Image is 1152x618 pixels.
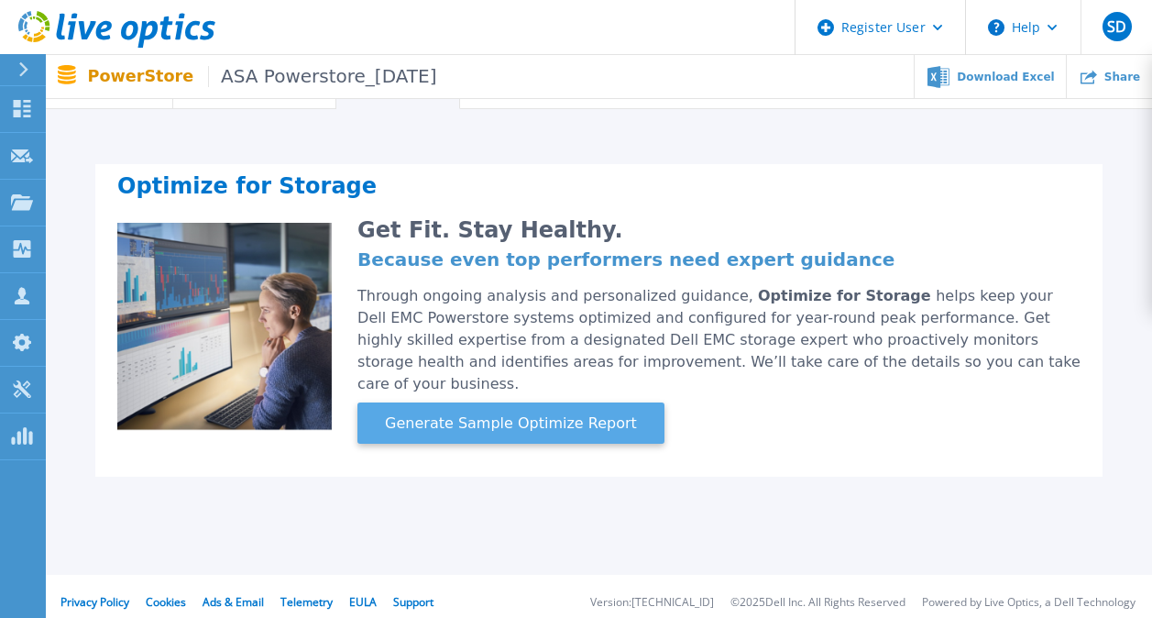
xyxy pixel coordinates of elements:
[590,597,714,609] li: Version: [TECHNICAL_ID]
[117,223,332,432] img: Optimize Promo
[60,594,129,610] a: Privacy Policy
[378,413,644,435] span: Generate Sample Optimize Report
[117,179,1081,201] h2: Optimize for Storage
[357,403,664,444] button: Generate Sample Optimize Report
[357,252,1081,267] h4: Because even top performers need expert guidance
[280,594,333,610] a: Telemetry
[1107,19,1126,34] span: SD
[922,597,1136,609] li: Powered by Live Optics, a Dell Technology
[758,287,936,304] span: Optimize for Storage
[730,597,905,609] li: © 2025 Dell Inc. All Rights Reserved
[349,594,377,610] a: EULA
[146,594,186,610] a: Cookies
[393,594,433,610] a: Support
[957,72,1054,83] span: Download Excel
[88,66,437,87] p: PowerStore
[357,223,1081,237] h2: Get Fit. Stay Healthy.
[357,285,1081,395] div: Through ongoing analysis and personalized guidance, helps keep your Dell EMC Powerstore systems o...
[203,594,264,610] a: Ads & Email
[208,66,436,87] span: ASA Powerstore_[DATE]
[1104,72,1140,83] span: Share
